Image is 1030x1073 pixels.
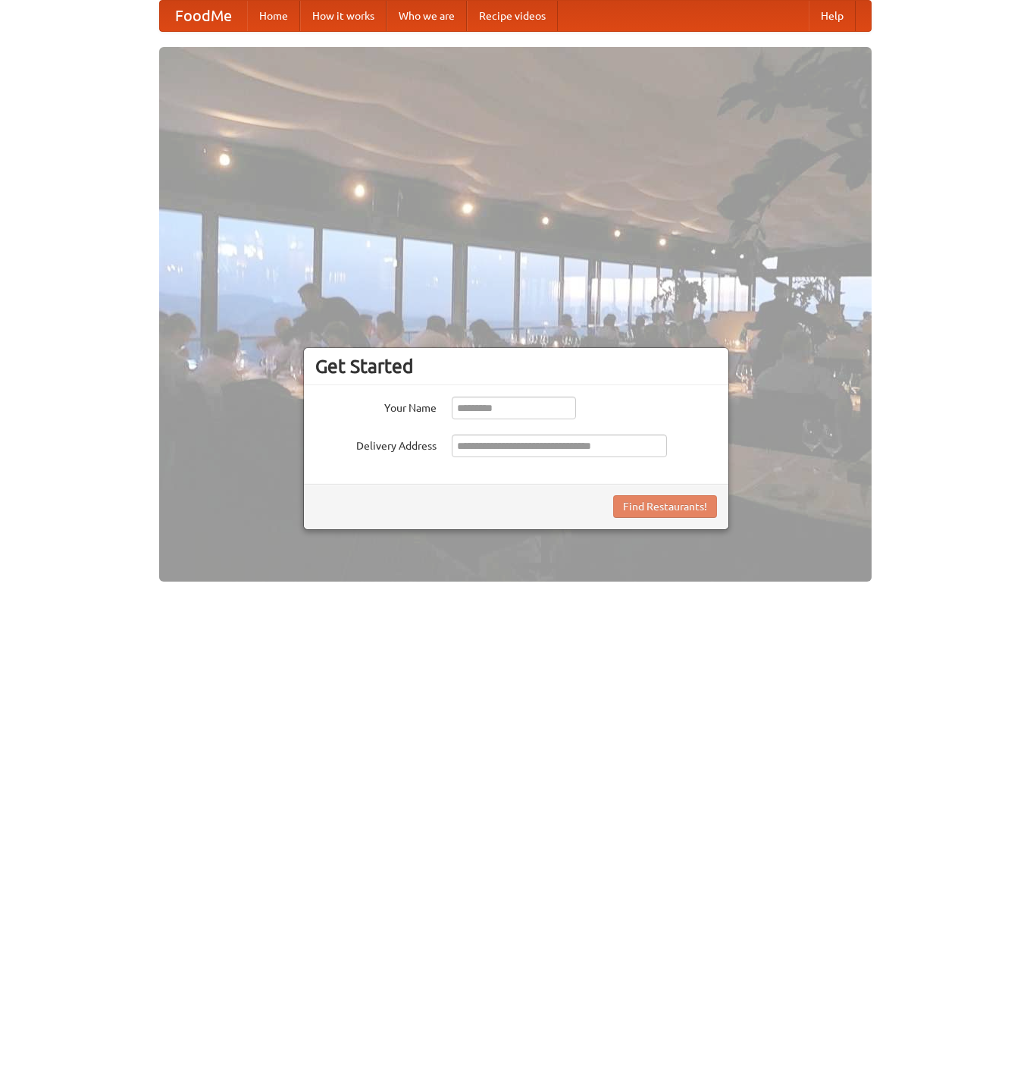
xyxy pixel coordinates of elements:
[315,397,437,416] label: Your Name
[247,1,300,31] a: Home
[300,1,387,31] a: How it works
[315,435,437,453] label: Delivery Address
[467,1,558,31] a: Recipe videos
[613,495,717,518] button: Find Restaurants!
[809,1,856,31] a: Help
[160,1,247,31] a: FoodMe
[387,1,467,31] a: Who we are
[315,355,717,378] h3: Get Started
